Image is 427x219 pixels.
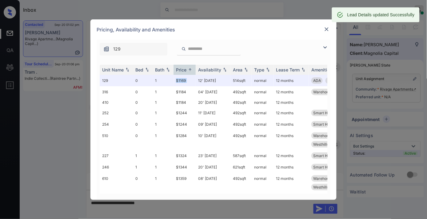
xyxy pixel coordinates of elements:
[321,44,329,51] img: icon-zuma
[324,26,330,32] img: close
[313,153,348,158] span: Smart Home Enab...
[300,67,306,72] img: sorting
[230,107,252,119] td: 492 sqft
[233,67,242,72] div: Area
[133,130,153,150] td: 0
[196,75,230,86] td: 12' [DATE]
[243,67,249,72] img: sorting
[196,86,230,98] td: 04' [DATE]
[187,67,193,72] img: sorting
[174,107,196,119] td: $1244
[196,150,230,161] td: 23' [DATE]
[100,75,133,86] td: 129
[100,98,133,107] td: 410
[153,86,174,98] td: 1
[133,98,153,107] td: 0
[230,98,252,107] td: 492 sqft
[252,193,273,204] td: normal
[135,67,143,72] div: Bed
[230,75,252,86] td: 514 sqft
[254,67,264,72] div: Type
[252,150,273,161] td: normal
[273,98,309,107] td: 12 months
[133,150,153,161] td: 1
[100,130,133,150] td: 510
[174,173,196,193] td: $1359
[252,119,273,130] td: normal
[273,75,309,86] td: 12 months
[311,67,332,72] div: Amenities
[196,173,230,193] td: 08' [DATE]
[153,193,174,204] td: 1
[90,19,337,40] div: Pricing, Availability and Amenities
[198,67,221,72] div: Availability
[313,142,340,147] span: Westhills - STU
[100,86,133,98] td: 316
[133,161,153,173] td: 1
[174,75,196,86] td: $1169
[100,173,133,193] td: 610
[252,130,273,150] td: normal
[313,122,348,127] span: Smart Home Enab...
[176,67,186,72] div: Price
[113,46,121,52] span: 129
[153,150,174,161] td: 1
[133,193,153,204] td: 1
[273,119,309,130] td: 12 months
[230,86,252,98] td: 492 sqft
[144,67,150,72] img: sorting
[230,150,252,161] td: 587 sqft
[133,75,153,86] td: 0
[273,161,309,173] td: 12 months
[133,86,153,98] td: 0
[252,86,273,98] td: normal
[124,67,130,72] img: sorting
[230,173,252,193] td: 492 sqft
[252,161,273,173] td: normal
[174,98,196,107] td: $1184
[313,165,348,169] span: Smart Home Enab...
[252,98,273,107] td: normal
[100,107,133,119] td: 252
[153,75,174,86] td: 1
[196,98,230,107] td: 20' [DATE]
[313,185,340,189] span: Westhills - STU
[165,67,171,72] img: sorting
[100,193,133,204] td: 250
[174,161,196,173] td: $1344
[276,67,300,72] div: Lease Term
[230,161,252,173] td: 621 sqft
[347,9,415,20] div: Lead Details updated Successfully
[155,67,164,72] div: Bath
[313,176,346,181] span: Warehouse View ...
[174,150,196,161] td: $1324
[100,150,133,161] td: 227
[313,90,346,94] span: Warehouse View ...
[133,107,153,119] td: 0
[196,107,230,119] td: 11' [DATE]
[273,107,309,119] td: 12 months
[100,161,133,173] td: 246
[153,173,174,193] td: 1
[273,173,309,193] td: 12 months
[273,130,309,150] td: 12 months
[174,86,196,98] td: $1184
[133,173,153,193] td: 0
[230,193,252,204] td: 642 sqft
[230,130,252,150] td: 492 sqft
[174,119,196,130] td: $1244
[153,107,174,119] td: 1
[273,86,309,98] td: 12 months
[196,119,230,130] td: 09' [DATE]
[196,161,230,173] td: 20' [DATE]
[196,130,230,150] td: 10' [DATE]
[313,78,321,83] span: ADA
[273,193,309,204] td: 12 months
[102,67,124,72] div: Unit Name
[252,173,273,193] td: normal
[153,119,174,130] td: 1
[153,161,174,173] td: 1
[230,119,252,130] td: 492 sqft
[273,150,309,161] td: 12 months
[313,133,346,138] span: Warehouse View ...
